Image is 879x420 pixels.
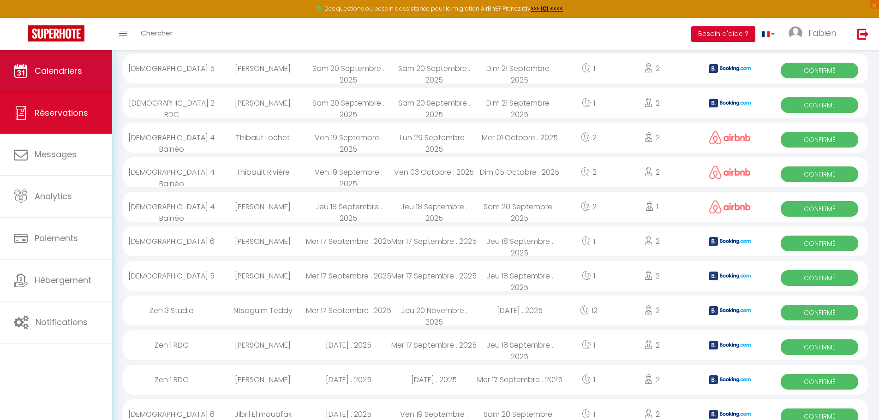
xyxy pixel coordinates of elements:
[36,316,88,328] span: Notifications
[35,107,88,118] span: Réservations
[35,148,77,160] span: Messages
[141,28,173,38] span: Chercher
[691,26,755,42] button: Besoin d'aide ?
[35,65,82,77] span: Calendriers
[28,25,84,41] img: Super Booking
[134,18,179,50] a: Chercher
[782,18,848,50] a: ... Fabien
[789,26,802,40] img: ...
[531,5,563,12] a: >>> ICI <<<<
[808,27,836,39] span: Fabien
[857,28,869,40] img: logout
[35,232,78,244] span: Paiements
[35,274,91,286] span: Hébergement
[35,190,72,202] span: Analytics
